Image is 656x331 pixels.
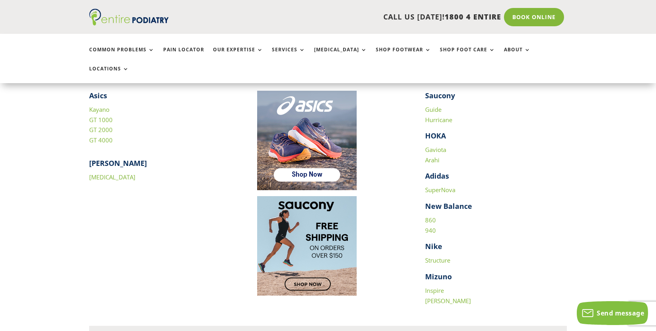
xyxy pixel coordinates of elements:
[425,116,452,124] a: Hurricane
[314,47,367,64] a: [MEDICAL_DATA]
[577,301,648,325] button: Send message
[425,256,450,264] a: Structure
[425,186,455,194] a: SuperNova
[425,272,452,281] strong: Mizuno
[425,226,436,234] a: 940
[163,47,204,64] a: Pain Locator
[425,297,471,305] a: [PERSON_NAME]
[89,126,113,134] a: GT 2000
[504,47,531,64] a: About
[425,105,441,113] a: Guide
[425,241,442,251] strong: Nike
[89,116,113,124] a: GT 1000
[376,47,431,64] a: Shop Footwear
[199,12,501,22] p: CALL US [DATE]!
[504,8,564,26] a: Book Online
[445,12,501,21] span: 1800 4 ENTIRE
[425,156,439,164] a: Arahi
[272,47,305,64] a: Services
[89,105,109,113] a: Kayano
[425,216,436,224] a: 860
[440,47,495,64] a: Shop Foot Care
[213,47,263,64] a: Our Expertise
[89,91,107,100] strong: Asics
[425,286,444,294] a: Inspire
[425,201,472,211] strong: New Balance
[89,173,135,181] a: [MEDICAL_DATA]
[425,91,455,100] strong: Saucony
[425,146,446,154] a: Gaviota
[89,136,113,144] a: GT 4000
[89,66,129,83] a: Locations
[89,47,154,64] a: Common Problems
[425,171,449,181] strong: Adidas
[89,19,169,27] a: Entire Podiatry
[89,158,147,168] strong: [PERSON_NAME]
[89,9,169,25] img: logo (1)
[597,309,644,317] span: Send message
[425,131,446,140] strong: HOKA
